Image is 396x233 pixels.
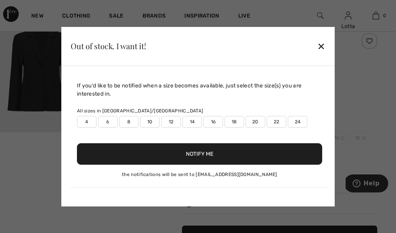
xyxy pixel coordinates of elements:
div: If you'd like to be notified when a size becomes available, just select the size(s) you are inter... [77,82,322,98]
div: All sizes in [GEOGRAPHIC_DATA]/[GEOGRAPHIC_DATA] [77,107,322,114]
label: 14 [182,116,202,128]
label: 4 [77,116,96,128]
div: ✕ [317,38,325,54]
label: 8 [119,116,139,128]
label: 6 [98,116,118,128]
div: the notifications will be sent to [EMAIL_ADDRESS][DOMAIN_NAME] [77,171,322,178]
label: 18 [225,116,244,128]
label: 10 [140,116,160,128]
label: 12 [161,116,181,128]
label: 16 [203,116,223,128]
div: Out of stock. I want it! [71,42,146,50]
button: Notify Me [77,143,322,165]
span: Help [18,5,34,12]
label: 20 [246,116,265,128]
label: 22 [267,116,286,128]
label: 24 [288,116,307,128]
